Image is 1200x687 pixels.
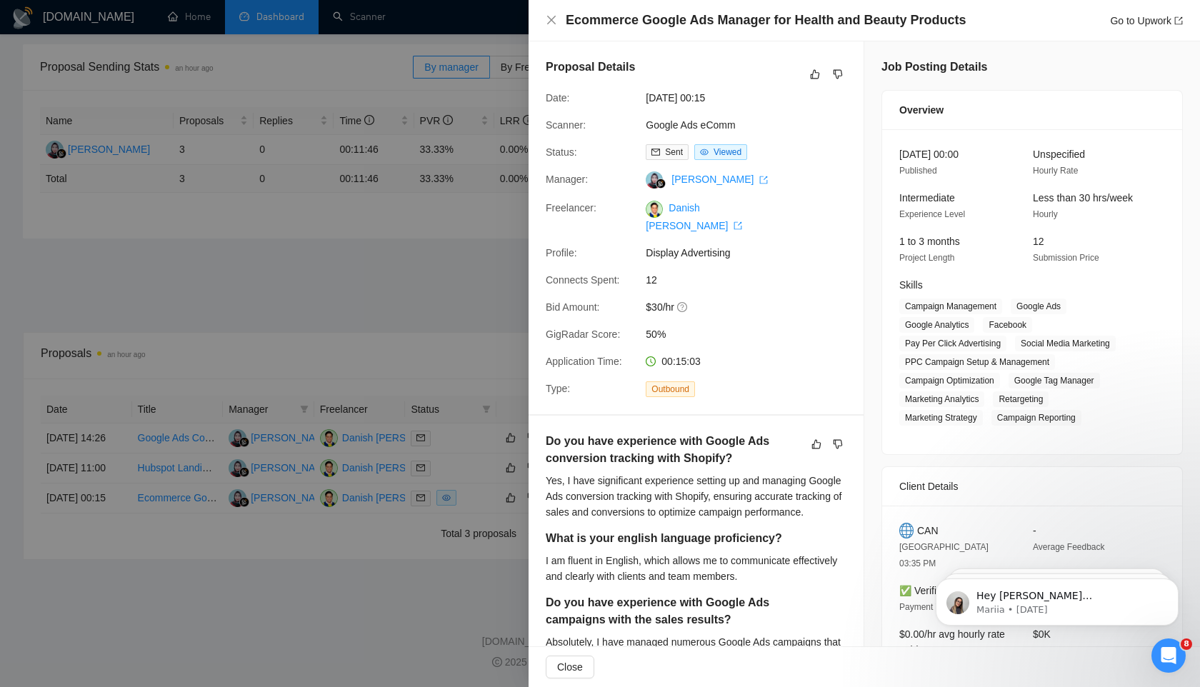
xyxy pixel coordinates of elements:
span: Type: [546,383,570,394]
span: Published [899,166,937,176]
span: 50% [646,326,860,342]
span: Manager: [546,174,588,185]
h5: Do you have experience with Google Ads conversion tracking with Shopify? [546,433,801,467]
div: I am fluent in English, which allows me to communicate effectively and clearly with clients and t... [546,553,846,584]
span: question-circle [677,301,689,313]
h5: Job Posting Details [881,59,987,76]
span: Skills [899,279,923,291]
span: Facebook [983,317,1032,333]
span: Campaign Optimization [899,373,1000,388]
span: eye [700,148,709,156]
span: CAN [917,523,939,538]
span: Status: [546,146,577,158]
button: like [806,66,824,83]
span: Viewed [714,147,741,157]
span: dislike [833,69,843,80]
span: 12 [1033,236,1044,247]
span: Freelancer: [546,202,596,214]
span: $30/hr [646,299,860,315]
span: GigRadar Score: [546,329,620,340]
span: Campaign Reporting [991,410,1081,426]
span: export [759,176,768,184]
span: Social Media Marketing [1015,336,1116,351]
span: Outbound [646,381,695,397]
span: Scanner: [546,119,586,131]
img: c1FWSR891Ejb6XBtzUS5MPGxV_pXTwxGPoKifBtbmM79KexdRudq6vWYCFjXCRjQd4 [646,201,663,218]
span: [GEOGRAPHIC_DATA] 03:35 PM [899,542,989,568]
span: Submission Price [1033,253,1099,263]
span: - [1033,525,1036,536]
a: [PERSON_NAME] export [671,174,768,185]
span: Connects Spent: [546,274,620,286]
span: Campaign Management [899,299,1002,314]
span: Close [557,659,583,675]
button: Close [546,656,594,678]
span: Profile: [546,247,577,259]
span: Average Feedback [1033,542,1105,552]
span: 00:15:03 [661,356,701,367]
span: $0.00/hr avg hourly rate paid [899,628,1005,656]
img: gigradar-bm.png [656,179,666,189]
div: Yes, I have significant experience setting up and managing Google Ads conversion tracking with Sh... [546,473,846,520]
img: 🌐 [899,523,914,538]
h4: Ecommerce Google Ads Manager for Health and Beauty Products [566,11,966,29]
span: Marketing Analytics [899,391,984,407]
span: ✅ Verified [899,585,948,596]
span: 12 [646,272,860,288]
span: Project Length [899,253,954,263]
span: Marketing Strategy [899,410,983,426]
span: Payment Verification [899,602,977,612]
span: mail [651,148,660,156]
iframe: Intercom notifications message [914,548,1200,648]
span: Pay Per Click Advertising [899,336,1006,351]
div: Absolutely, I have managed numerous Google Ads campaigns that have successfully driven sales resu... [546,634,846,681]
span: Hourly Rate [1033,166,1078,176]
span: dislike [833,438,843,450]
a: Go to Upworkexport [1110,15,1183,26]
span: clock-circle [646,356,656,366]
span: Experience Level [899,209,965,219]
span: [DATE] 00:15 [646,90,860,106]
span: Google Analytics [899,317,974,333]
h5: What is your english language proficiency? [546,530,801,547]
button: dislike [829,66,846,83]
span: Bid Amount: [546,301,600,313]
span: Unspecified [1033,149,1085,160]
span: like [811,438,821,450]
span: Less than 30 hrs/week [1033,192,1133,204]
span: close [546,14,557,26]
span: 8 [1181,638,1192,650]
span: Hourly [1033,209,1058,219]
span: Retargeting [993,391,1049,407]
a: Danish [PERSON_NAME] export [646,202,742,231]
button: like [808,436,825,453]
div: Client Details [899,467,1165,506]
span: Application Time: [546,356,622,367]
button: dislike [829,436,846,453]
span: Display Advertising [646,245,860,261]
span: export [1174,16,1183,25]
span: Sent [665,147,683,157]
span: [DATE] 00:00 [899,149,959,160]
a: Google Ads eComm [646,119,735,131]
span: export [734,221,742,230]
span: PPC Campaign Setup & Management [899,354,1055,370]
button: Close [546,14,557,26]
span: Date: [546,92,569,104]
span: like [810,69,820,80]
iframe: Intercom live chat [1151,638,1186,673]
span: 1 to 3 months [899,236,960,247]
span: Google Ads [1011,299,1066,314]
h5: Do you have experience with Google Ads campaigns with the sales results? [546,594,801,628]
span: Intermediate [899,192,955,204]
span: Overview [899,102,944,118]
span: Google Tag Manager [1009,373,1100,388]
h5: Proposal Details [546,59,635,76]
